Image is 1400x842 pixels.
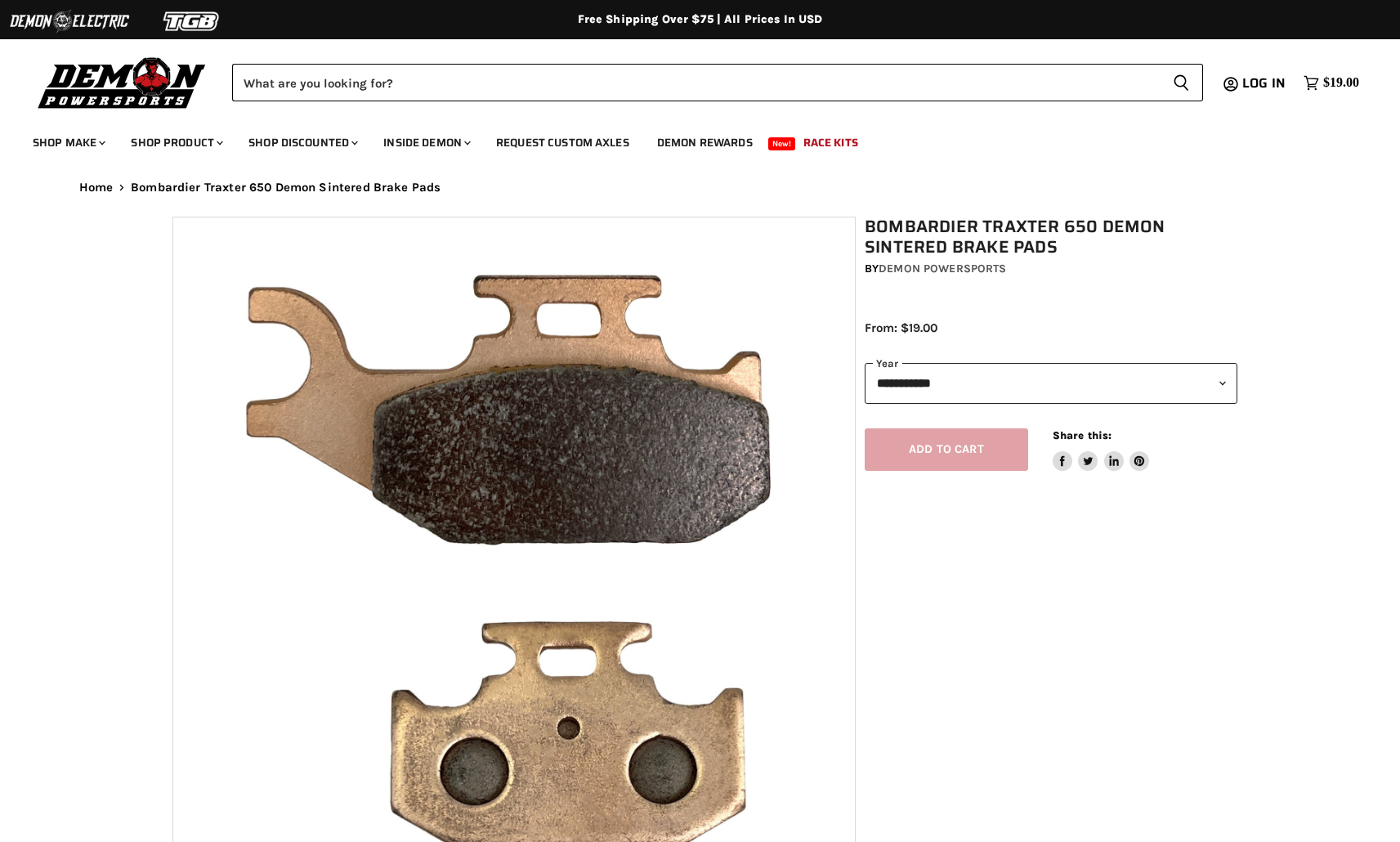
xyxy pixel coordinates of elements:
img: TGB Logo 2 [131,6,253,37]
a: Demon Powersports [879,262,1006,275]
ul: Main menu [20,119,1355,159]
a: Home [79,181,114,195]
h1: Bombardier Traxter 650 Demon Sintered Brake Pads [865,217,1237,258]
a: Shop Product [119,126,233,159]
form: Product [232,64,1203,101]
span: New! [768,137,796,150]
a: Demon Rewards [645,126,765,159]
aside: Share this: [1053,428,1150,472]
a: $19.00 [1295,71,1367,95]
a: Race Kits [791,126,870,159]
a: Log in [1235,76,1295,91]
div: Free Shipping Over $75 | All Prices In USD [47,12,1354,27]
span: $19.00 [1323,75,1359,91]
div: by [865,260,1237,278]
input: Search [232,64,1160,101]
a: Shop Discounted [236,126,368,159]
img: Demon Electric Logo 2 [8,6,131,37]
nav: Breadcrumbs [47,181,1354,195]
a: Inside Demon [371,126,481,159]
a: Request Custom Axles [484,126,642,159]
img: Demon Powersports [33,53,212,111]
span: Bombardier Traxter 650 Demon Sintered Brake Pads [131,181,441,195]
button: Search [1160,64,1203,101]
span: From: $19.00 [865,320,937,335]
select: year [865,363,1237,403]
a: Shop Make [20,126,115,159]
span: Share this: [1053,429,1112,441]
span: Log in [1242,73,1286,93]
